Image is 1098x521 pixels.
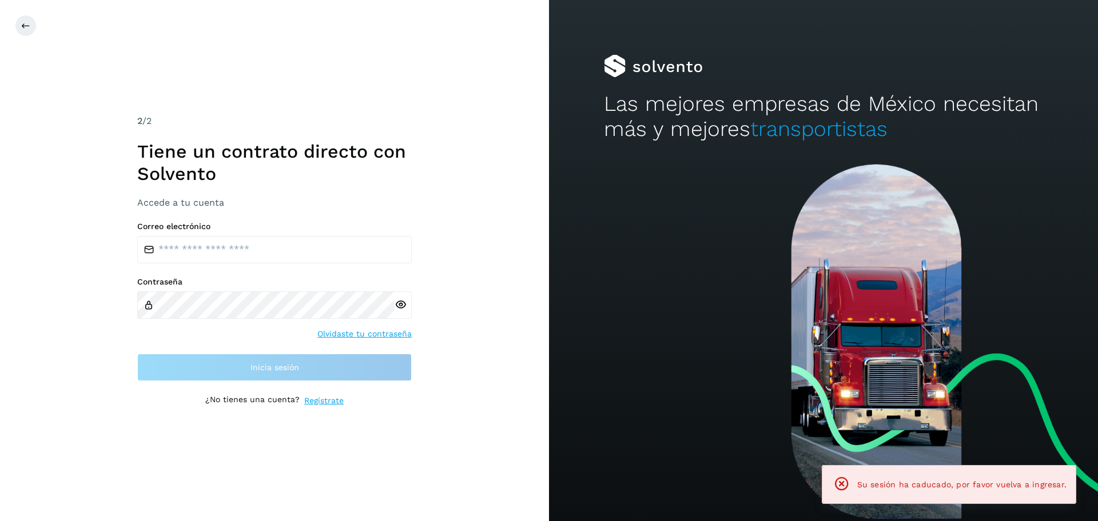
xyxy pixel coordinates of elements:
label: Contraseña [137,277,412,287]
p: ¿No tienes una cuenta? [205,395,300,407]
button: Inicia sesión [137,354,412,381]
h1: Tiene un contrato directo con Solvento [137,141,412,185]
span: Su sesión ha caducado, por favor vuelva a ingresar. [857,480,1067,489]
span: Inicia sesión [250,363,299,371]
a: Olvidaste tu contraseña [317,328,412,340]
label: Correo electrónico [137,222,412,231]
span: transportistas [750,117,888,141]
div: /2 [137,114,412,128]
span: 2 [137,115,142,126]
h3: Accede a tu cuenta [137,197,412,208]
a: Regístrate [304,395,344,407]
h2: Las mejores empresas de México necesitan más y mejores [604,91,1043,142]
